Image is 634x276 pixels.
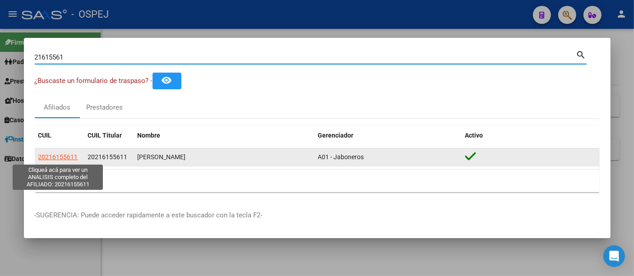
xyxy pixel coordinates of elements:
[87,102,123,113] div: Prestadores
[465,132,483,139] span: Activo
[162,75,172,86] mat-icon: remove_red_eye
[138,132,161,139] span: Nombre
[88,132,122,139] span: CUIL Titular
[576,49,587,60] mat-icon: search
[318,153,364,161] span: A01 - Jaboneros
[38,153,78,161] span: 20216155611
[35,170,600,192] div: 1 total
[38,132,52,139] span: CUIL
[603,245,625,267] div: Open Intercom Messenger
[462,126,600,145] datatable-header-cell: Activo
[88,153,128,161] span: 20216155611
[315,126,462,145] datatable-header-cell: Gerenciador
[35,77,153,85] span: ¿Buscaste un formulario de traspaso? -
[134,126,315,145] datatable-header-cell: Nombre
[138,152,311,162] div: [PERSON_NAME]
[318,132,354,139] span: Gerenciador
[35,126,84,145] datatable-header-cell: CUIL
[35,210,600,221] p: -SUGERENCIA: Puede acceder rapidamente a este buscador con la tecla F2-
[44,102,70,113] div: Afiliados
[84,126,134,145] datatable-header-cell: CUIL Titular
